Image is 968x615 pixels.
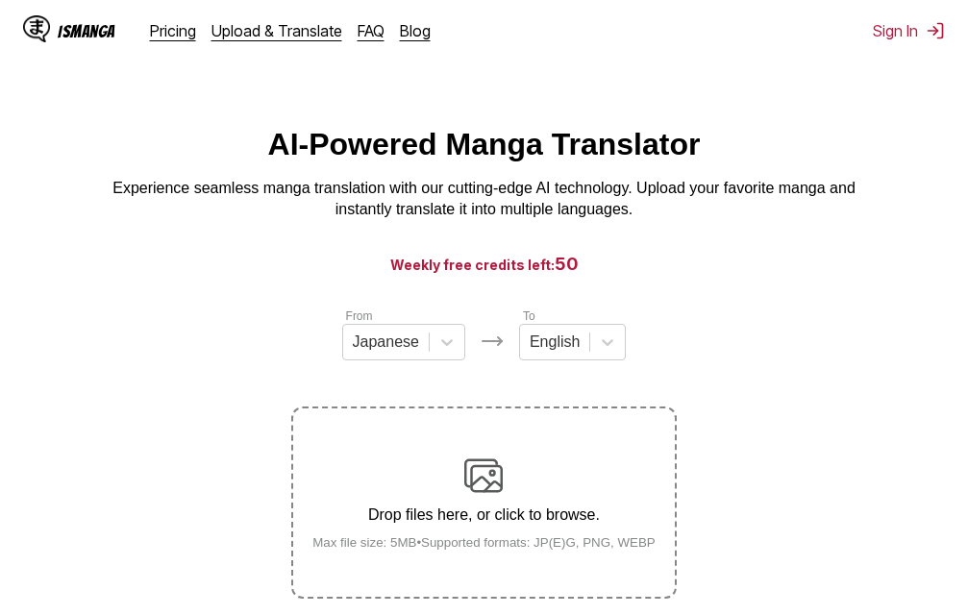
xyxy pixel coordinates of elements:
h3: Weekly free credits left: [46,252,922,276]
h1: AI-Powered Manga Translator [268,127,701,162]
a: FAQ [358,21,385,40]
p: Drop files here, or click to browse. [297,506,671,524]
small: Max file size: 5MB • Supported formats: JP(E)G, PNG, WEBP [297,535,671,550]
img: Sign out [926,21,945,40]
button: Sign In [873,21,945,40]
a: Pricing [150,21,196,40]
img: IsManga Logo [23,15,50,42]
label: To [523,309,535,323]
a: Blog [400,21,431,40]
label: From [346,309,373,323]
span: 50 [555,254,579,274]
p: Experience seamless manga translation with our cutting-edge AI technology. Upload your favorite m... [100,178,869,221]
a: IsManga LogoIsManga [23,15,150,46]
a: Upload & Translate [211,21,342,40]
div: IsManga [58,22,115,40]
img: Languages icon [481,330,504,353]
